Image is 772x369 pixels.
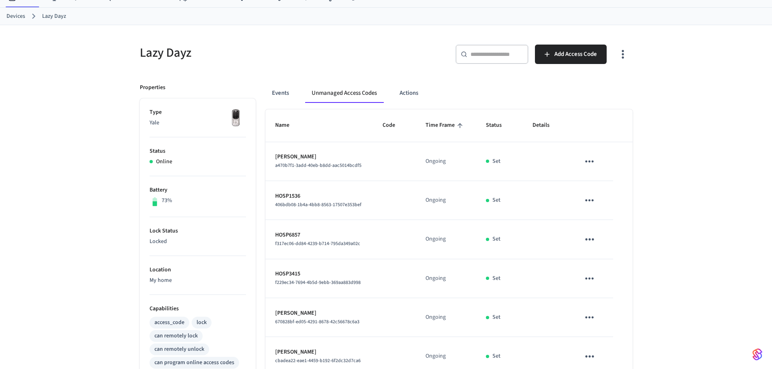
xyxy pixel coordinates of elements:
[753,348,762,361] img: SeamLogoGradient.69752ec5.svg
[275,201,361,208] span: 406bdb08-1b4a-4bb8-8563-17507e353bef
[554,49,597,60] span: Add Access Code
[416,298,476,337] td: Ongoing
[275,348,363,356] p: [PERSON_NAME]
[492,313,500,322] p: Set
[492,274,500,283] p: Set
[154,345,204,354] div: can remotely unlock
[275,192,363,200] p: HOSP1536
[492,235,500,243] p: Set
[265,83,633,103] div: ant example
[416,181,476,220] td: Ongoing
[156,158,172,166] p: Online
[275,153,363,161] p: [PERSON_NAME]
[154,358,234,367] div: can program online access codes
[42,12,66,21] a: Lazy Dayz
[150,266,246,274] p: Location
[265,83,295,103] button: Events
[154,332,198,340] div: can remotely lock
[140,45,381,61] h5: Lazy Dayz
[226,108,246,128] img: Yale Assure Touchscreen Wifi Smart Lock, Satin Nickel, Front
[535,45,607,64] button: Add Access Code
[140,83,165,92] p: Properties
[154,318,184,327] div: access_code
[150,147,246,156] p: Status
[275,279,361,286] span: f229ec34-7694-4b5d-9ebb-369aa883d998
[275,270,363,278] p: HOSP3415
[416,142,476,181] td: Ongoing
[162,196,172,205] p: 73%
[305,83,383,103] button: Unmanaged Access Codes
[275,162,361,169] span: a470b7f1-3add-40eb-b8dd-aac5014bcdf5
[492,157,500,166] p: Set
[426,119,465,132] span: Time Frame
[486,119,512,132] span: Status
[150,227,246,235] p: Lock Status
[532,119,560,132] span: Details
[150,108,246,117] p: Type
[275,318,359,325] span: 670828bf-ed05-4291-8678-42c56678c6a3
[416,259,476,298] td: Ongoing
[383,119,406,132] span: Code
[275,357,361,364] span: cbadea22-eae1-4459-b192-6f2dc32d7ca6
[275,240,360,247] span: f317ec06-dd84-4239-b714-795da349a02c
[416,220,476,259] td: Ongoing
[393,83,425,103] button: Actions
[150,186,246,194] p: Battery
[150,305,246,313] p: Capabilities
[492,196,500,205] p: Set
[492,352,500,360] p: Set
[275,119,300,132] span: Name
[197,318,207,327] div: lock
[150,119,246,127] p: Yale
[6,12,25,21] a: Devices
[150,276,246,285] p: My home
[275,309,363,318] p: [PERSON_NAME]
[150,237,246,246] p: Locked
[275,231,363,239] p: HOSP6857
